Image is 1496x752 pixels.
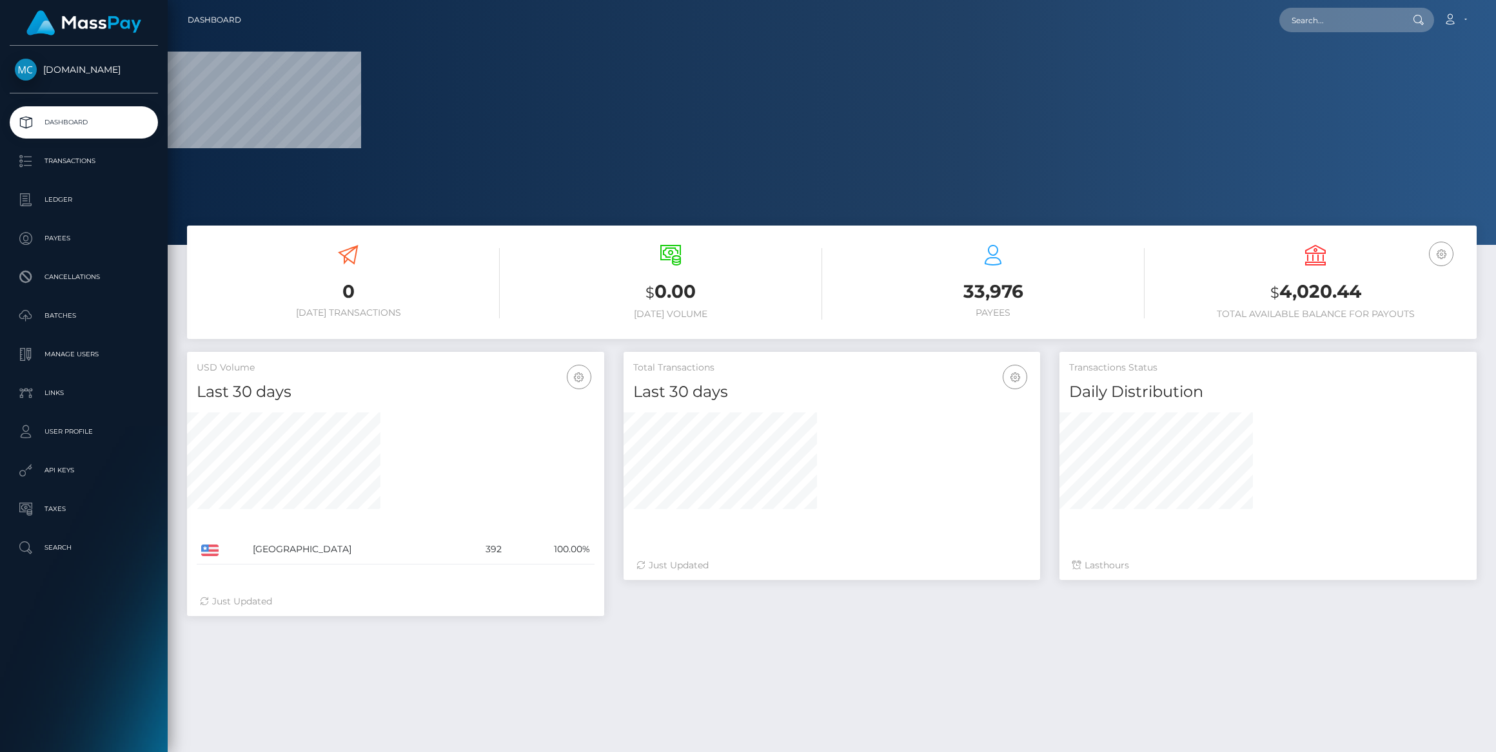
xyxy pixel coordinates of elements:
h3: 33,976 [841,279,1145,304]
h3: 0.00 [519,279,822,305]
a: User Profile [10,416,158,448]
p: Manage Users [15,345,153,364]
p: Links [15,383,153,403]
a: Batches [10,300,158,332]
td: 100.00% [506,535,594,564]
p: Dashboard [15,113,153,132]
p: Taxes [15,499,153,519]
a: Ledger [10,184,158,216]
a: Dashboard [188,6,241,34]
div: Just Updated [200,595,591,608]
a: Payees [10,222,158,255]
a: Manage Users [10,338,158,371]
p: User Profile [15,422,153,441]
h6: Total Available Balance for Payouts [1164,309,1467,320]
div: Last hours [1072,559,1464,572]
img: MassPay Logo [26,10,141,35]
h6: [DATE] Volume [519,309,822,320]
p: Search [15,538,153,557]
h6: [DATE] Transactions [197,307,500,318]
a: Dashboard [10,106,158,139]
input: Search... [1279,8,1401,32]
p: Batches [15,306,153,325]
h4: Daily Distribution [1069,381,1467,403]
div: Just Updated [636,559,1028,572]
td: [GEOGRAPHIC_DATA] [248,535,458,564]
p: Payees [15,229,153,248]
a: Transactions [10,145,158,177]
a: Taxes [10,493,158,525]
a: Cancellations [10,261,158,293]
td: 392 [458,535,507,564]
h5: Transactions Status [1069,362,1467,374]
a: API Keys [10,454,158,487]
h6: Payees [841,307,1145,318]
img: McLuck.com [15,59,37,81]
h5: Total Transactions [633,362,1031,374]
h4: Last 30 days [197,381,595,403]
h4: Last 30 days [633,381,1031,403]
a: Search [10,532,158,564]
p: Transactions [15,151,153,171]
img: US.png [201,545,219,556]
small: $ [1270,284,1279,302]
h3: 4,020.44 [1164,279,1467,305]
small: $ [645,284,654,302]
p: Cancellations [15,267,153,287]
p: Ledger [15,190,153,209]
h3: 0 [197,279,500,304]
span: [DOMAIN_NAME] [10,64,158,75]
h5: USD Volume [197,362,595,374]
a: Links [10,377,158,409]
p: API Keys [15,461,153,480]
